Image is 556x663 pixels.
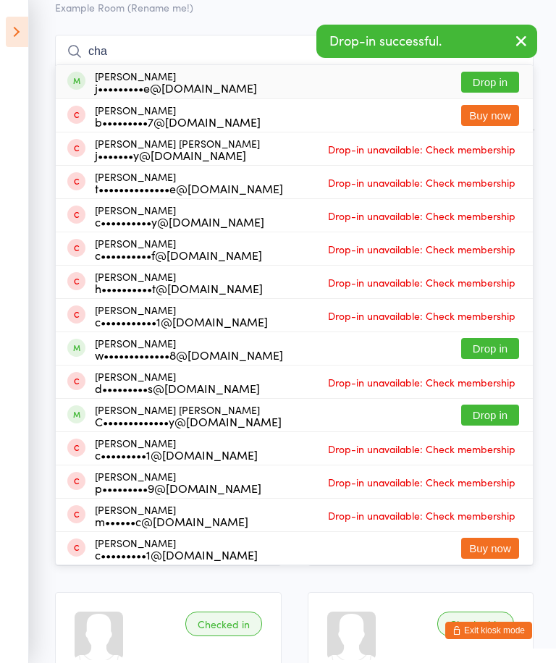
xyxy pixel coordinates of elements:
span: Drop-in unavailable: Check membership [324,205,519,227]
div: [PERSON_NAME] [95,70,257,93]
span: Drop-in unavailable: Check membership [324,138,519,160]
div: [PERSON_NAME] [95,171,283,194]
div: j•••••••••e@[DOMAIN_NAME] [95,82,257,93]
div: [PERSON_NAME] [95,204,264,227]
div: b•••••••••7@[DOMAIN_NAME] [95,116,261,127]
button: Drop in [461,405,519,426]
button: Exit kiosk mode [445,622,532,639]
div: [PERSON_NAME] [95,337,283,360]
button: Drop in [461,338,519,359]
div: c•••••••••••1@[DOMAIN_NAME] [95,316,268,327]
div: c••••••••••y@[DOMAIN_NAME] [95,216,264,227]
div: h••••••••••t@[DOMAIN_NAME] [95,282,263,294]
div: c•••••••••1@[DOMAIN_NAME] [95,549,258,560]
div: Checked in [185,612,262,636]
div: [PERSON_NAME] [95,104,261,127]
button: Drop in [461,72,519,93]
div: j•••••••y@[DOMAIN_NAME] [95,149,260,161]
div: Drop-in successful. [316,25,537,58]
span: Drop-in unavailable: Check membership [324,305,519,326]
div: [PERSON_NAME] [PERSON_NAME] [95,138,260,161]
span: Drop-in unavailable: Check membership [324,471,519,493]
div: m••••••c@[DOMAIN_NAME] [95,515,248,527]
span: Drop-in unavailable: Check membership [324,238,519,260]
div: [PERSON_NAME] [95,437,258,460]
button: Buy now [461,105,519,126]
div: [PERSON_NAME] [95,304,268,327]
div: c•••••••••1@[DOMAIN_NAME] [95,449,258,460]
span: Drop-in unavailable: Check membership [324,504,519,526]
div: [PERSON_NAME] [95,537,258,560]
div: [PERSON_NAME] [95,237,262,261]
div: [PERSON_NAME] [95,271,263,294]
div: d•••••••••s@[DOMAIN_NAME] [95,382,260,394]
span: Drop-in unavailable: Check membership [324,438,519,460]
div: [PERSON_NAME] [95,371,260,394]
div: Checked in [437,612,514,636]
button: Buy now [461,538,519,559]
div: [PERSON_NAME] [PERSON_NAME] [95,404,282,427]
div: w•••••••••••••8@[DOMAIN_NAME] [95,349,283,360]
div: [PERSON_NAME] [95,470,261,494]
div: p•••••••••9@[DOMAIN_NAME] [95,482,261,494]
div: [PERSON_NAME] [95,504,248,527]
span: Drop-in unavailable: Check membership [324,371,519,393]
div: C•••••••••••••y@[DOMAIN_NAME] [95,415,282,427]
span: Drop-in unavailable: Check membership [324,271,519,293]
span: Drop-in unavailable: Check membership [324,172,519,193]
div: c••••••••••f@[DOMAIN_NAME] [95,249,262,261]
div: t••••••••••••••e@[DOMAIN_NAME] [95,182,283,194]
input: Search [55,35,534,68]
